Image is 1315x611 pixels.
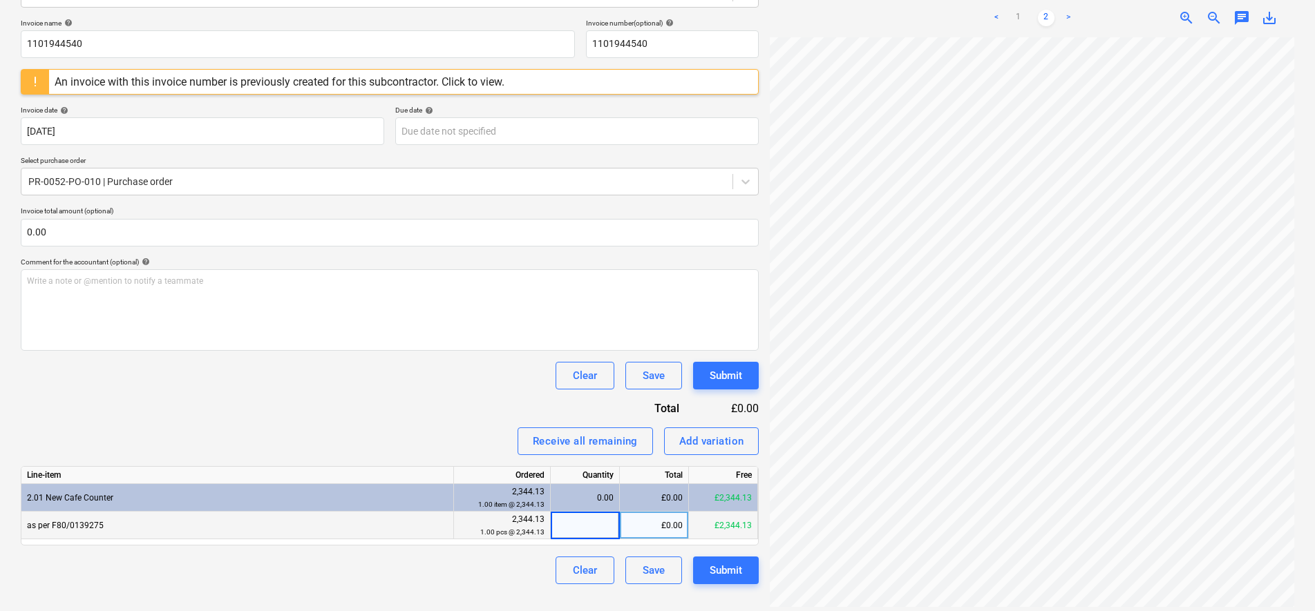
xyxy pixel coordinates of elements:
div: 2,344.13 [460,513,545,539]
a: Previous page [988,10,1005,26]
a: Page 2 is your current page [1038,10,1054,26]
div: Submit [710,367,742,385]
input: Invoice name [21,30,575,58]
div: £0.00 [701,400,759,416]
iframe: Chat Widget [1246,545,1315,611]
small: 1.00 item @ 2,344.13 [478,501,545,508]
div: Clear [573,367,597,385]
a: Next page [1060,10,1077,26]
input: Due date not specified [395,117,759,145]
div: £2,344.13 [689,484,758,512]
div: £0.00 [620,484,689,512]
a: Page 1 [1010,10,1027,26]
button: Submit [693,556,759,584]
span: help [62,19,73,27]
button: Submit [693,362,759,389]
span: save_alt [1261,10,1278,26]
div: Total [579,400,701,416]
button: Receive all remaining [518,427,653,455]
span: help [422,106,433,115]
div: Receive all remaining [533,432,638,450]
span: chat [1233,10,1250,26]
div: Invoice date [21,106,384,115]
div: Clear [573,561,597,579]
div: Invoice number (optional) [586,19,759,28]
span: 2.01 New Cafe Counter [27,493,113,503]
span: zoom_in [1178,10,1195,26]
span: help [57,106,68,115]
input: Invoice date not specified [21,117,384,145]
div: 2,344.13 [460,485,545,511]
div: Save [643,561,665,579]
input: Invoice total amount (optional) [21,219,759,246]
div: Due date [395,106,759,115]
div: £2,344.13 [689,512,758,539]
button: Save [625,362,682,389]
p: Invoice total amount (optional) [21,206,759,218]
div: Submit [710,561,742,579]
button: Clear [556,556,614,584]
div: Ordered [454,467,551,484]
div: Invoice name [21,19,575,28]
div: 0.00 [556,484,614,512]
span: help [663,19,674,27]
div: £0.00 [620,512,689,539]
div: Comment for the accountant (optional) [21,258,759,266]
div: Line-item [21,467,454,484]
button: Clear [556,362,614,389]
div: Quantity [551,467,620,484]
div: Total [620,467,689,484]
span: help [139,258,150,266]
button: Save [625,556,682,584]
small: 1.00 pcs @ 2,344.13 [480,528,545,536]
div: as per F80/0139275 [21,512,454,539]
div: Free [689,467,758,484]
div: Save [643,367,665,385]
span: zoom_out [1206,10,1222,26]
p: Select purchase order [21,156,759,168]
button: Add variation [664,427,759,455]
div: An invoice with this invoice number is previously created for this subcontractor. Click to view. [55,75,504,88]
div: Add variation [679,432,744,450]
input: Invoice number [586,30,759,58]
